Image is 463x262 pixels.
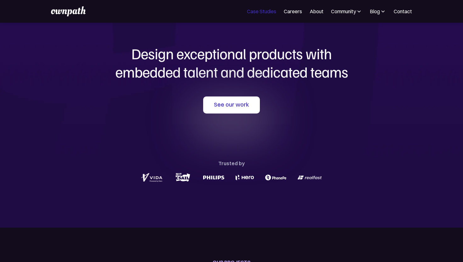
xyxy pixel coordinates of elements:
div: Community [331,8,356,15]
div: Trusted by [218,159,245,168]
div: Community [331,8,362,15]
h1: Design exceptional products with embedded talent and dedicated teams [80,44,383,81]
a: Contact [394,8,412,15]
a: Case Studies [247,8,276,15]
div: Blog [370,8,386,15]
div: Blog [370,8,380,15]
a: See our work [203,96,260,114]
a: Careers [284,8,302,15]
a: About [310,8,323,15]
